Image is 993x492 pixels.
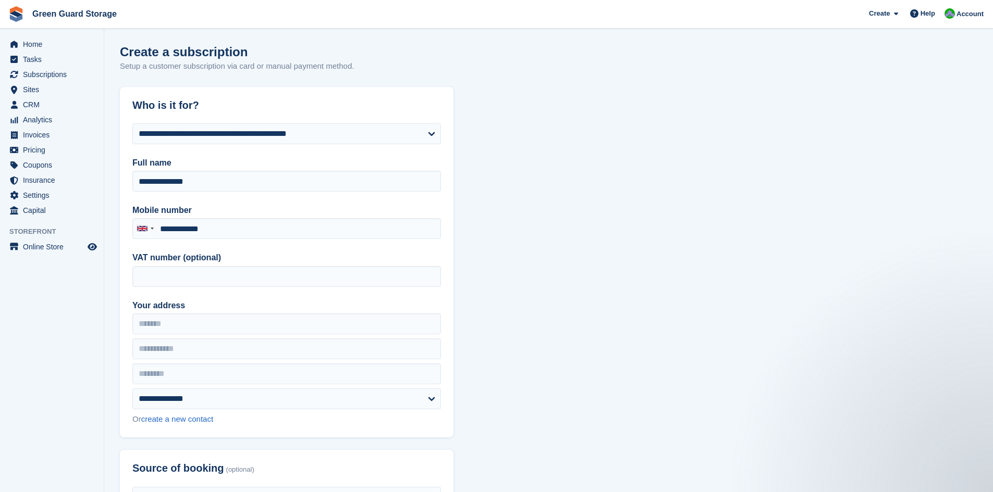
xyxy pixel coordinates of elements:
[23,97,85,112] span: CRM
[132,251,441,264] label: VAT number (optional)
[141,414,213,423] a: create a new contact
[23,173,85,187] span: Insurance
[5,203,99,218] a: menu
[226,466,254,474] span: (optional)
[5,37,99,52] a: menu
[120,60,354,72] p: Setup a customer subscription via card or manual payment method.
[120,45,248,59] h1: Create a subscription
[5,97,99,112] a: menu
[5,82,99,97] a: menu
[23,112,85,127] span: Analytics
[23,143,85,157] span: Pricing
[133,219,157,238] div: United Kingdom: +44
[132,204,441,217] label: Mobile number
[23,52,85,67] span: Tasks
[23,67,85,82] span: Subscriptions
[957,9,984,19] span: Account
[23,203,85,218] span: Capital
[869,8,890,19] span: Create
[132,462,224,474] span: Source of booking
[945,8,955,19] img: Jonathan Bailey
[8,6,24,22] img: stora-icon-8386f47178a22dfd0bd8f6a31ec36ba5ce8667c1dd55bd0f319d3a0aa187defe.svg
[5,239,99,254] a: menu
[132,99,441,111] h2: Who is it for?
[9,226,104,237] span: Storefront
[23,188,85,203] span: Settings
[921,8,935,19] span: Help
[5,128,99,142] a: menu
[5,67,99,82] a: menu
[5,112,99,127] a: menu
[5,158,99,172] a: menu
[132,413,441,425] div: Or
[5,188,99,203] a: menu
[5,143,99,157] a: menu
[86,241,99,253] a: Preview store
[5,52,99,67] a: menu
[23,239,85,254] span: Online Store
[23,37,85,52] span: Home
[132,299,441,312] label: Your address
[28,5,121,22] a: Green Guard Storage
[23,82,85,97] span: Sites
[23,128,85,142] span: Invoices
[5,173,99,187] a: menu
[23,158,85,172] span: Coupons
[132,157,441,169] label: Full name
